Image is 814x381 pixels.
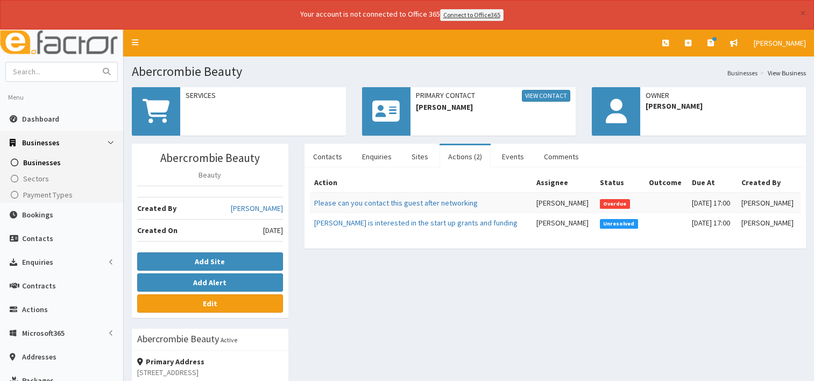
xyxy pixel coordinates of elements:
th: Due At [688,173,737,193]
span: Contacts [22,234,53,243]
td: [PERSON_NAME] [532,213,596,232]
span: Businesses [23,158,61,167]
p: [STREET_ADDRESS] [137,367,283,378]
span: Dashboard [22,114,59,124]
b: Created On [137,225,178,235]
span: Sectors [23,174,49,184]
td: [PERSON_NAME] [532,193,596,213]
a: Sites [403,145,437,168]
span: Overdue [600,199,630,209]
a: Please can you contact this guest after networking [314,198,478,208]
span: Primary Contact [416,90,571,102]
th: Action [310,173,532,193]
button: Add Alert [137,273,283,292]
a: Businesses [727,68,758,77]
span: Actions [22,305,48,314]
span: [PERSON_NAME] [754,38,806,48]
a: Sectors [3,171,123,187]
a: Enquiries [353,145,400,168]
a: Contacts [305,145,351,168]
td: [DATE] 17:00 [688,193,737,213]
a: Businesses [3,154,123,171]
div: Your account is not connected to Office 365 [87,9,717,21]
th: Outcome [645,173,688,193]
a: View Contact [522,90,570,102]
span: Enquiries [22,257,53,267]
span: Addresses [22,352,56,362]
td: [PERSON_NAME] [737,193,801,213]
h3: Abercrombie Beauty [137,152,283,164]
p: Beauty [137,170,283,180]
b: Add Alert [193,278,226,287]
td: [DATE] 17:00 [688,213,737,232]
span: Businesses [22,138,60,147]
b: Add Site [195,257,225,266]
a: [PERSON_NAME] [231,203,283,214]
th: Assignee [532,173,596,193]
button: × [800,8,806,19]
h1: Abercrombie Beauty [132,65,806,79]
small: Active [221,336,237,344]
li: View Business [758,68,806,77]
a: Actions (2) [440,145,491,168]
input: Search... [6,62,96,81]
span: Microsoft365 [22,328,65,338]
td: [PERSON_NAME] [737,213,801,232]
span: Owner [646,90,801,101]
span: Bookings [22,210,53,220]
a: Edit [137,294,283,313]
a: Comments [535,145,588,168]
th: Status [596,173,645,193]
span: Contracts [22,281,56,291]
span: Unresolved [600,219,638,229]
h3: Abercrombie Beauty [137,334,219,344]
span: [PERSON_NAME] [416,102,571,112]
a: Events [493,145,533,168]
span: Payment Types [23,190,73,200]
b: Edit [203,299,217,308]
a: Connect to Office365 [440,9,504,21]
a: Payment Types [3,187,123,203]
span: [PERSON_NAME] [646,101,801,111]
span: [DATE] [263,225,283,236]
span: Services [186,90,341,101]
a: [PERSON_NAME] [746,30,814,57]
strong: Primary Address [137,357,204,366]
b: Created By [137,203,176,213]
a: [PERSON_NAME] is interested in the start up grants and funding [314,218,518,228]
th: Created By [737,173,801,193]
